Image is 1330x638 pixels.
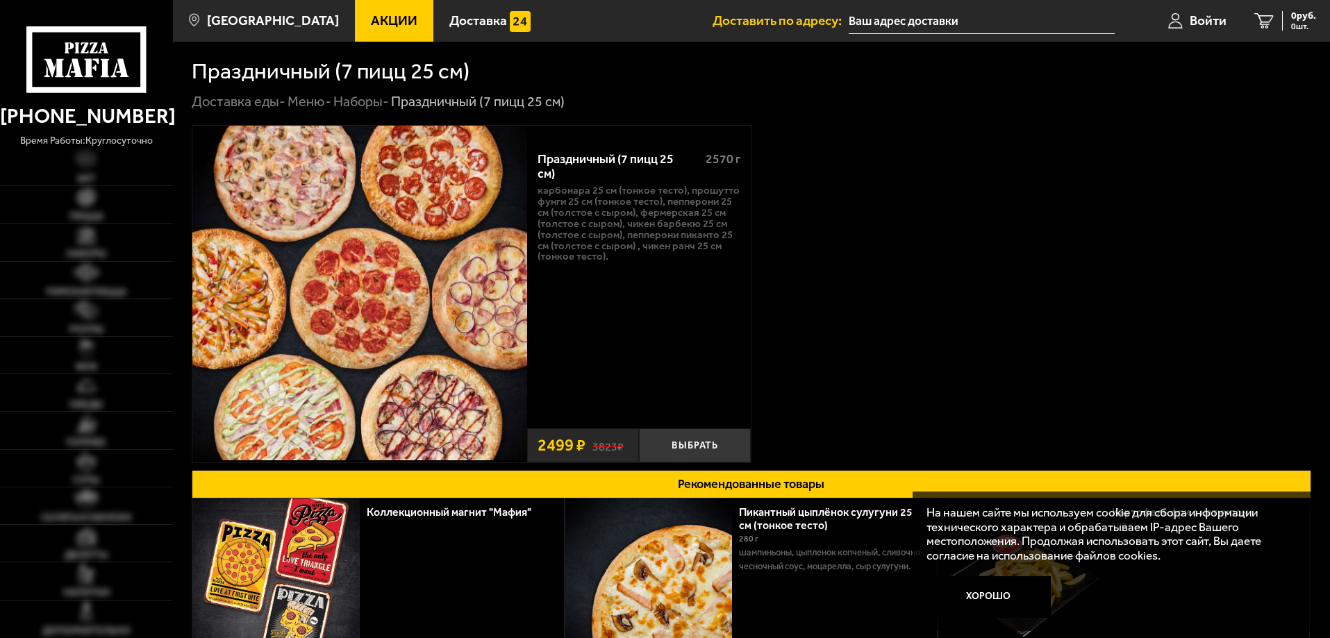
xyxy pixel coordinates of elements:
a: Праздничный (7 пицц 25 см) [192,126,527,462]
span: Акции [371,14,417,27]
div: Праздничный (7 пицц 25 см) [538,152,694,182]
span: 0 шт. [1291,22,1316,31]
span: WOK [76,362,97,372]
a: Коллекционный магнит "Мафия" [367,505,545,519]
span: Роллы [69,325,103,335]
span: Десерты [65,551,108,560]
span: Римская пицца [47,287,126,297]
img: Праздничный (7 пицц 25 см) [192,126,527,460]
button: Хорошо [926,576,1051,618]
p: На нашем сайте мы используем cookie для сбора информации технического характера и обрабатываем IP... [926,505,1290,563]
h1: Праздничный (7 пицц 25 см) [192,60,469,83]
span: 2570 г [706,151,740,167]
span: Наборы [67,249,106,259]
button: Выбрать [639,428,751,462]
span: 2499 ₽ [538,437,585,454]
input: Ваш адрес доставки [849,8,1115,34]
span: Напитки [63,588,110,598]
a: Пикантный цыплёнок сулугуни 25 см (тонкое тесто) [739,505,913,532]
span: Доставка [449,14,507,27]
p: Карбонара 25 см (тонкое тесто), Прошутто Фунги 25 см (тонкое тесто), Пепперони 25 см (толстое с с... [538,185,740,263]
span: Салаты и закуски [41,513,131,523]
span: Войти [1190,14,1227,27]
a: Меню- [288,93,331,110]
span: 280 г [739,534,758,544]
span: Супы [73,476,99,485]
span: Обеды [69,400,103,410]
a: Наборы- [333,93,389,110]
div: Праздничный (7 пицц 25 см) [391,93,565,111]
span: Доставить по адресу: [713,14,849,27]
span: Хит [77,174,96,184]
button: Рекомендованные товары [192,470,1311,498]
span: [GEOGRAPHIC_DATA] [207,14,339,27]
span: Дополнительно [42,626,131,636]
span: Горячее [67,438,106,448]
span: Пицца [69,212,103,221]
img: 15daf4d41897b9f0e9f617042186c801.svg [510,11,531,32]
span: 0 руб. [1291,11,1316,21]
s: 3823 ₽ [592,438,624,453]
a: Доставка еды- [192,93,285,110]
p: шампиньоны, цыпленок копченый, сливочно-чесночный соус, моцарелла, сыр сулугуни. [739,546,926,573]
